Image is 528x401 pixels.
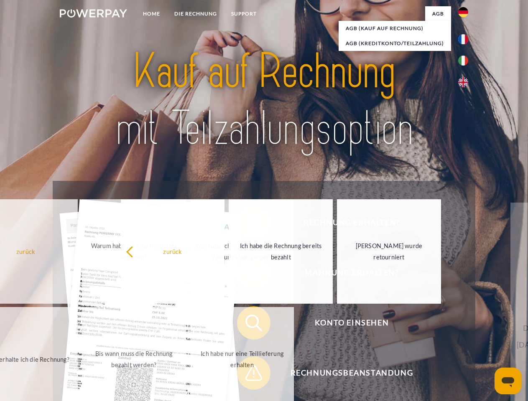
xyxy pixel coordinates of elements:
[249,306,454,340] span: Konto einsehen
[87,348,181,371] div: Bis wann muss die Rechnung bezahlt werden?
[458,34,468,44] img: fr
[60,9,127,18] img: logo-powerpay-white.svg
[249,356,454,390] span: Rechnungsbeanstandung
[237,356,454,390] button: Rechnungsbeanstandung
[136,6,167,21] a: Home
[339,36,451,51] a: AGB (Kreditkonto/Teilzahlung)
[425,6,451,21] a: agb
[458,7,468,17] img: de
[342,240,436,263] div: [PERSON_NAME] wurde retourniert
[80,40,448,160] img: title-powerpay_de.svg
[87,240,181,263] div: Warum habe ich eine Rechnung erhalten?
[126,246,220,257] div: zurück
[224,6,264,21] a: SUPPORT
[167,6,224,21] a: DIE RECHNUNG
[458,56,468,66] img: it
[195,348,289,371] div: Ich habe nur eine Teillieferung erhalten
[458,77,468,87] img: en
[234,240,328,263] div: Ich habe die Rechnung bereits bezahlt
[339,21,451,36] a: AGB (Kauf auf Rechnung)
[495,368,521,394] iframe: Schaltfläche zum Öffnen des Messaging-Fensters
[237,306,454,340] button: Konto einsehen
